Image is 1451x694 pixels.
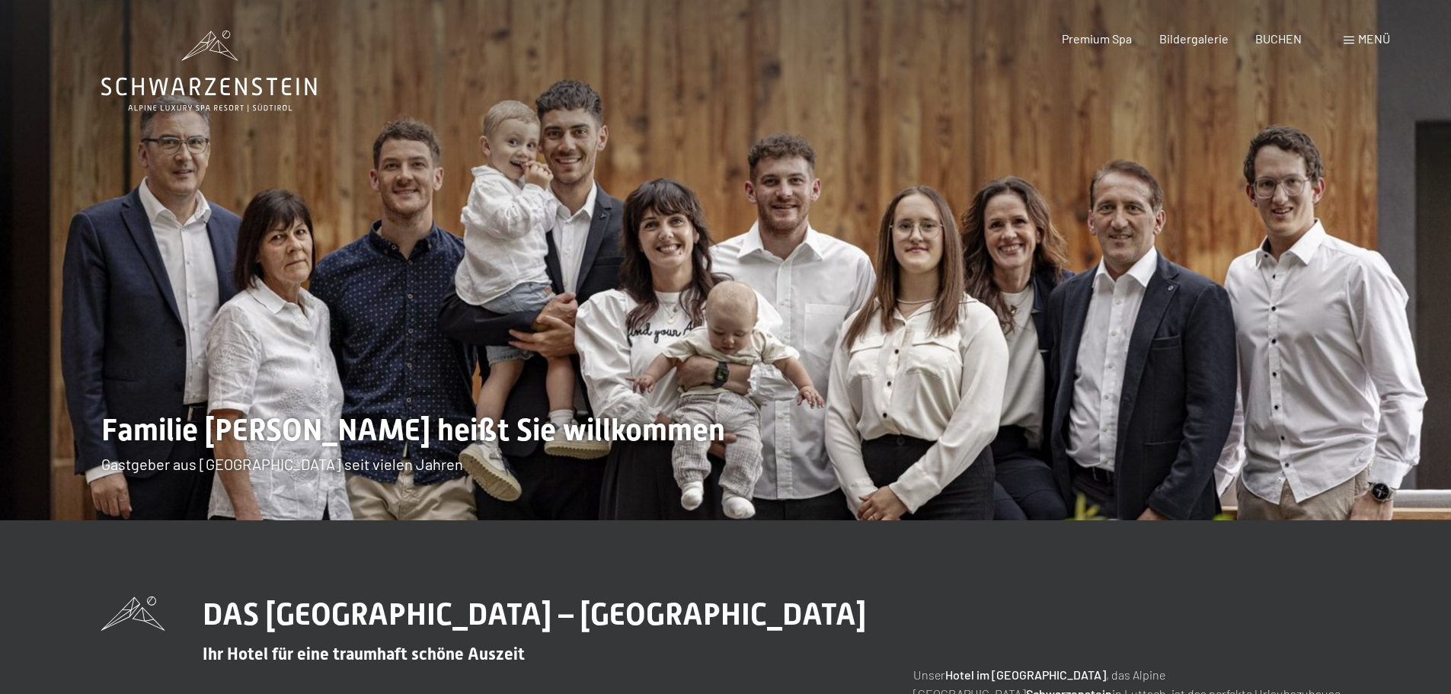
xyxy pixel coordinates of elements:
[1255,31,1302,46] a: BUCHEN
[1358,31,1390,46] span: Menü
[101,412,725,448] span: Familie [PERSON_NAME] heißt Sie willkommen
[1159,31,1229,46] a: Bildergalerie
[203,644,525,664] span: Ihr Hotel für eine traumhaft schöne Auszeit
[1062,31,1132,46] a: Premium Spa
[945,667,1106,682] strong: Hotel im [GEOGRAPHIC_DATA]
[203,596,866,632] span: DAS [GEOGRAPHIC_DATA] – [GEOGRAPHIC_DATA]
[101,455,463,473] span: Gastgeber aus [GEOGRAPHIC_DATA] seit vielen Jahren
